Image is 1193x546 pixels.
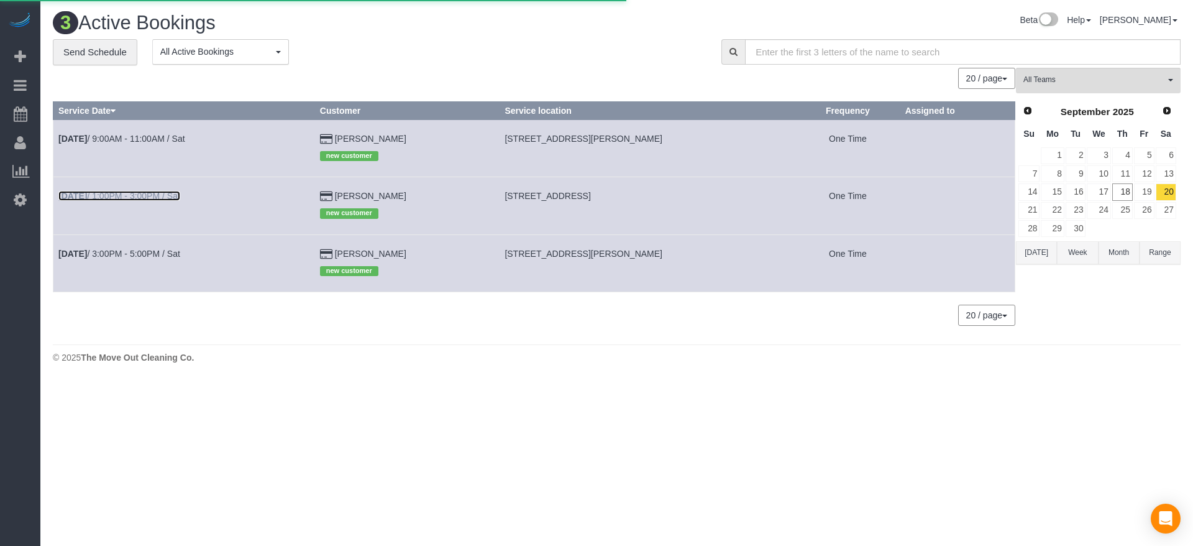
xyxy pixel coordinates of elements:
[1112,183,1133,200] a: 18
[796,234,900,292] td: Frequency
[796,119,900,177] td: Frequency
[1038,12,1058,29] img: New interface
[320,135,332,144] i: Credit Card Payment
[1018,220,1040,237] a: 28
[1041,147,1064,164] a: 1
[1066,202,1086,219] a: 23
[152,39,289,65] button: All Active Bookings
[1134,147,1154,164] a: 5
[160,45,273,58] span: All Active Bookings
[1134,202,1154,219] a: 26
[900,101,1015,119] th: Assigned to
[1117,129,1128,139] span: Thursday
[314,234,500,292] td: Customer
[1087,147,1110,164] a: 3
[1023,75,1165,85] span: All Teams
[1018,165,1040,182] a: 7
[1140,241,1181,264] button: Range
[745,39,1181,65] input: Enter the first 3 letters of the name to search
[58,191,87,201] b: [DATE]
[958,305,1015,326] button: 20 / page
[58,249,87,259] b: [DATE]
[1112,202,1133,219] a: 25
[1019,103,1036,120] a: Prev
[53,11,78,34] span: 3
[335,191,406,201] a: [PERSON_NAME]
[335,249,406,259] a: [PERSON_NAME]
[1099,241,1140,264] button: Month
[320,266,378,276] span: new customer
[1113,106,1134,117] span: 2025
[505,191,590,201] span: [STREET_ADDRESS]
[900,234,1015,292] td: Assigned to
[505,134,662,144] span: [STREET_ADDRESS][PERSON_NAME]
[1087,202,1110,219] a: 24
[58,249,180,259] a: [DATE]/ 3:00PM - 5:00PM / Sat
[796,101,900,119] th: Frequency
[53,234,315,292] td: Schedule date
[1066,165,1086,182] a: 9
[314,177,500,234] td: Customer
[53,119,315,177] td: Schedule date
[53,351,1181,364] div: © 2025
[1134,165,1154,182] a: 12
[1018,202,1040,219] a: 21
[7,12,32,30] img: Automaid Logo
[1140,129,1148,139] span: Friday
[500,234,796,292] td: Service location
[1087,183,1110,200] a: 17
[1092,129,1105,139] span: Wednesday
[1134,183,1154,200] a: 19
[314,101,500,119] th: Customer
[320,208,378,218] span: new customer
[58,134,87,144] b: [DATE]
[1151,504,1181,534] div: Open Intercom Messenger
[1046,129,1059,139] span: Monday
[796,177,900,234] td: Frequency
[1067,15,1091,25] a: Help
[320,151,378,161] span: new customer
[58,134,185,144] a: [DATE]/ 9:00AM - 11:00AM / Sat
[1061,106,1110,117] span: September
[505,249,662,259] span: [STREET_ADDRESS][PERSON_NAME]
[1016,68,1181,87] ol: All Teams
[1066,183,1086,200] a: 16
[58,191,180,201] a: [DATE]/ 1:00PM - 3:00PM / Sat
[1018,183,1040,200] a: 14
[959,305,1015,326] nav: Pagination navigation
[1041,220,1064,237] a: 29
[53,177,315,234] td: Schedule date
[1158,103,1176,120] a: Next
[500,101,796,119] th: Service location
[1041,202,1064,219] a: 22
[53,101,315,119] th: Service Date
[314,119,500,177] td: Customer
[1041,165,1064,182] a: 8
[53,12,608,34] h1: Active Bookings
[1041,183,1064,200] a: 15
[1156,165,1176,182] a: 13
[320,250,332,259] i: Credit Card Payment
[1161,129,1171,139] span: Saturday
[1087,165,1110,182] a: 10
[900,177,1015,234] td: Assigned to
[1023,129,1035,139] span: Sunday
[958,68,1015,89] button: 20 / page
[1156,183,1176,200] a: 20
[1066,147,1086,164] a: 2
[53,39,137,65] a: Send Schedule
[1156,147,1176,164] a: 6
[81,353,194,363] strong: The Move Out Cleaning Co.
[500,119,796,177] td: Service location
[500,177,796,234] td: Service location
[1016,68,1181,93] button: All Teams
[1016,241,1057,264] button: [DATE]
[335,134,406,144] a: [PERSON_NAME]
[900,119,1015,177] td: Assigned to
[1071,129,1081,139] span: Tuesday
[1112,165,1133,182] a: 11
[1162,106,1172,116] span: Next
[320,192,332,201] i: Credit Card Payment
[1100,15,1177,25] a: [PERSON_NAME]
